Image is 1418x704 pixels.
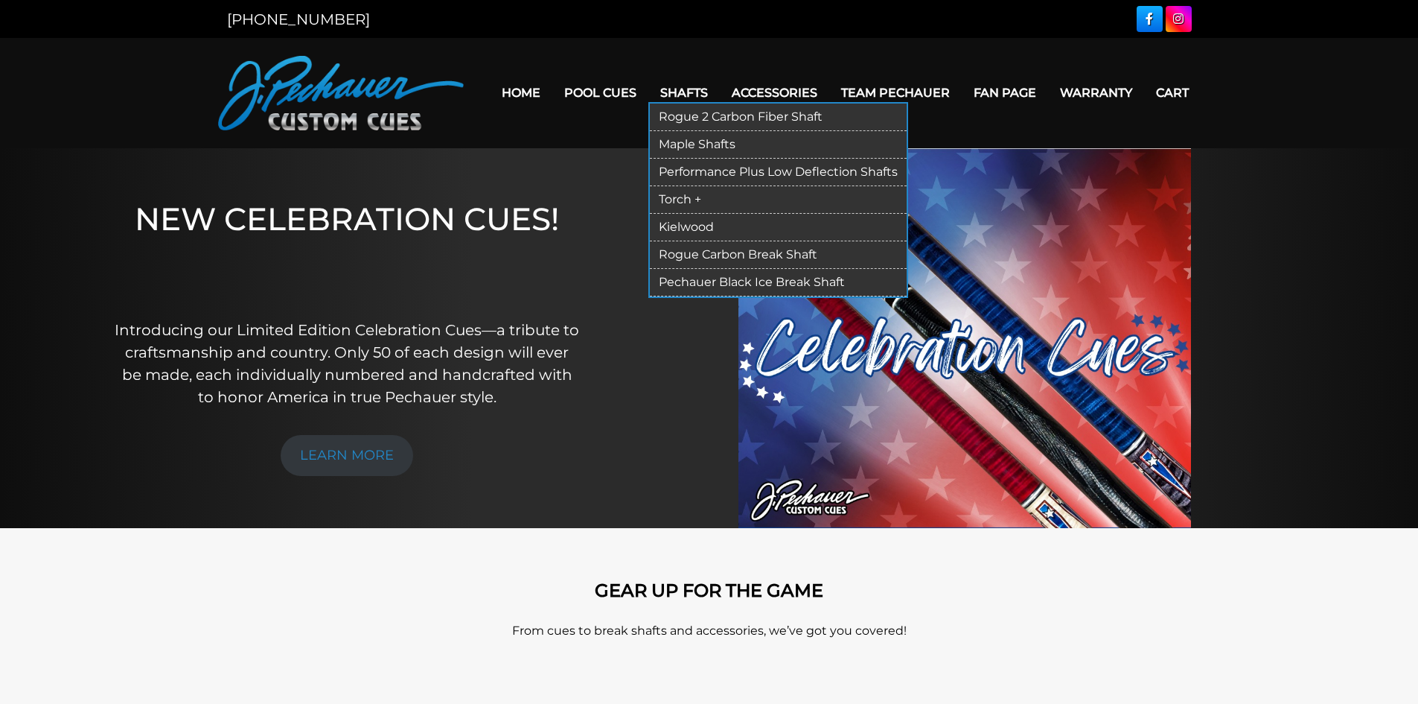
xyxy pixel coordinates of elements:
a: LEARN MORE [281,435,413,476]
p: Introducing our Limited Edition Celebration Cues—a tribute to craftsmanship and country. Only 50 ... [114,319,581,408]
strong: GEAR UP FOR THE GAME [595,580,823,601]
a: Pool Cues [552,74,648,112]
a: Torch + [650,186,907,214]
a: Cart [1144,74,1201,112]
a: Shafts [648,74,720,112]
a: Maple Shafts [650,131,907,159]
a: Accessories [720,74,829,112]
a: [PHONE_NUMBER] [227,10,370,28]
img: Pechauer Custom Cues [218,56,464,130]
a: Home [490,74,552,112]
p: From cues to break shafts and accessories, we’ve got you covered! [285,622,1134,640]
a: Rogue 2 Carbon Fiber Shaft [650,104,907,131]
a: Kielwood [650,214,907,241]
h1: NEW CELEBRATION CUES! [114,200,581,298]
a: Pechauer Black Ice Break Shaft [650,269,907,296]
a: Team Pechauer [829,74,962,112]
a: Performance Plus Low Deflection Shafts [650,159,907,186]
a: Warranty [1048,74,1144,112]
a: Fan Page [962,74,1048,112]
a: Rogue Carbon Break Shaft [650,241,907,269]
